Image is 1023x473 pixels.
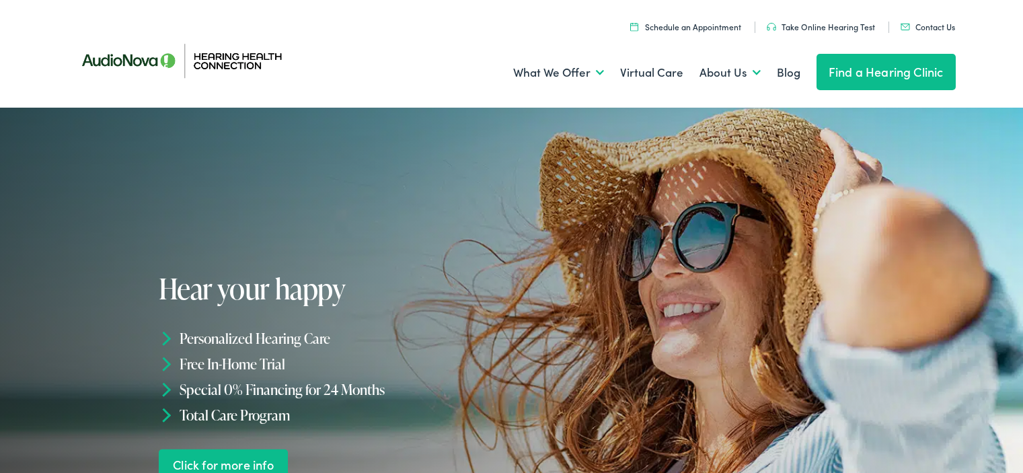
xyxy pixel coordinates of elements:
[159,351,517,377] li: Free In-Home Trial
[767,23,776,31] img: utility icon
[159,402,517,427] li: Total Care Program
[777,48,800,98] a: Blog
[699,48,761,98] a: About Us
[901,21,955,32] a: Contact Us
[159,273,517,304] h1: Hear your happy
[630,21,741,32] a: Schedule an Appointment
[901,24,910,30] img: utility icon
[159,326,517,351] li: Personalized Hearing Care
[513,48,604,98] a: What We Offer
[159,377,517,402] li: Special 0% Financing for 24 Months
[630,22,638,31] img: utility icon
[817,54,956,90] a: Find a Hearing Clinic
[767,21,875,32] a: Take Online Hearing Test
[620,48,683,98] a: Virtual Care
